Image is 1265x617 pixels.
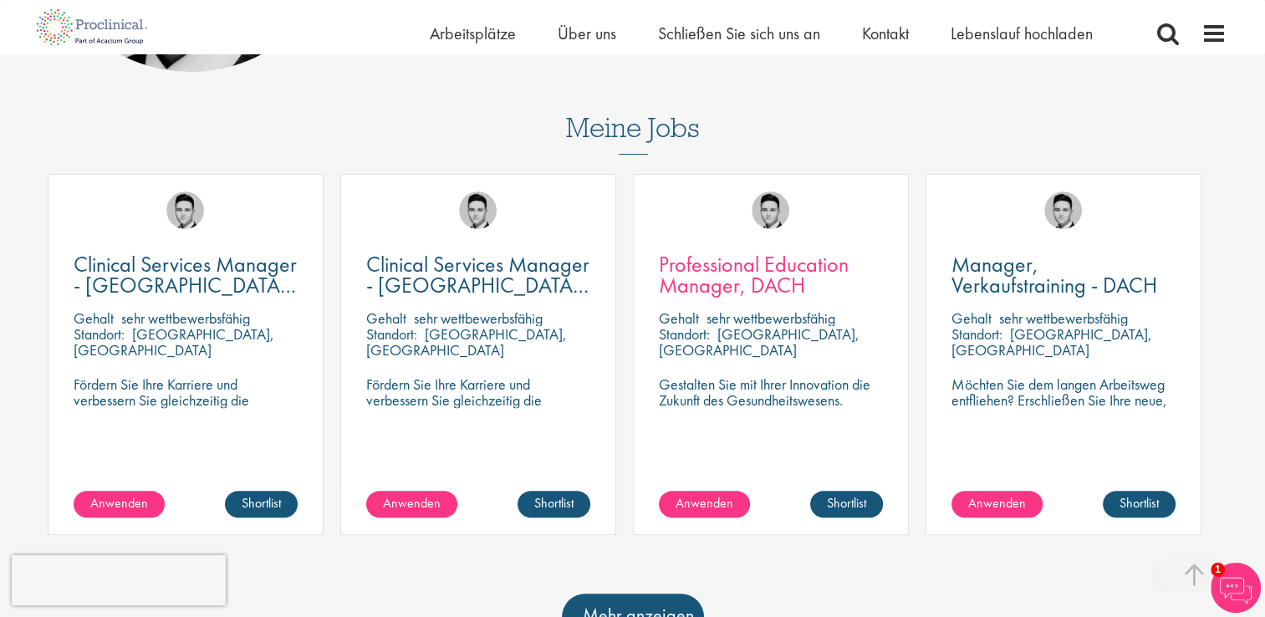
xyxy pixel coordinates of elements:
span: Anwenden [90,494,148,512]
img: Connor Lynes [752,191,789,229]
a: Anwenden [659,491,750,518]
a: Clinical Services Manager - [GEOGRAPHIC_DATA], [GEOGRAPHIC_DATA], [GEOGRAPHIC_DATA] [366,254,590,296]
span: Standort: [366,324,417,344]
a: Lebenslauf hochladen [951,23,1093,44]
p: [GEOGRAPHIC_DATA], [GEOGRAPHIC_DATA] [366,324,567,359]
p: sehr wettbewerbsfähig [121,308,250,328]
a: Schließen Sie sich uns an [658,23,820,44]
h3: Meine Jobs [39,114,1227,142]
span: Anwenden [383,494,441,512]
a: Shortlist [518,491,590,518]
p: Gestalten Sie mit Ihrer Innovation die Zukunft des Gesundheitswesens. [659,376,883,408]
span: 1 [1211,563,1225,577]
img: Connor Lynes [459,191,497,229]
img: Connor Lynes [1044,191,1082,229]
a: Shortlist [1103,491,1176,518]
p: sehr wettbewerbsfähig [706,308,835,328]
p: sehr wettbewerbsfähig [999,308,1128,328]
p: [GEOGRAPHIC_DATA], [GEOGRAPHIC_DATA] [74,324,274,359]
span: Clinical Services Manager - [GEOGRAPHIC_DATA], [GEOGRAPHIC_DATA] [74,250,297,320]
span: Gehalt [366,308,406,328]
a: Anwenden [951,491,1043,518]
span: Gehalt [951,308,992,328]
p: Fördern Sie Ihre Karriere und verbessern Sie gleichzeitig die Patientenversorgung mit dieser Posi... [74,376,298,472]
a: Manager, Verkaufstraining - DACH [951,254,1176,296]
span: Standort: [659,324,710,344]
img: Chatbot [1211,563,1261,613]
a: Shortlist [810,491,883,518]
p: [GEOGRAPHIC_DATA], [GEOGRAPHIC_DATA] [951,324,1152,359]
a: Anwenden [366,491,457,518]
a: Arbeitsplätze [430,23,516,44]
a: Shortlist [225,491,298,518]
span: Clinical Services Manager - [GEOGRAPHIC_DATA], [GEOGRAPHIC_DATA], [GEOGRAPHIC_DATA] [366,250,589,341]
p: Fördern Sie Ihre Karriere und verbessern Sie gleichzeitig die Patientenversorgung mit dieser Posi... [366,376,590,472]
p: [GEOGRAPHIC_DATA], [GEOGRAPHIC_DATA] [659,324,859,359]
span: Standort: [951,324,1002,344]
span: Manager, Verkaufstraining - DACH [951,250,1157,299]
a: Kontakt [862,23,909,44]
span: Professional Education Manager, DACH [659,250,849,299]
a: Professional Education Manager, DACH [659,254,883,296]
span: Standort: [74,324,125,344]
p: Möchten Sie dem langen Arbeitsweg entfliehen? Erschließen Sie Ihre neue, vollständig flexible Rem... [951,376,1176,456]
span: Anwenden [676,494,733,512]
a: Anwenden [74,491,165,518]
a: Clinical Services Manager - [GEOGRAPHIC_DATA], [GEOGRAPHIC_DATA] [74,254,298,296]
span: Gehalt [659,308,699,328]
p: sehr wettbewerbsfähig [414,308,543,328]
iframe: reCAPTCHA [12,555,226,605]
a: Über uns [558,23,616,44]
span: Anwenden [968,494,1026,512]
span: Gehalt [74,308,114,328]
img: Connor Lynes [166,191,204,229]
